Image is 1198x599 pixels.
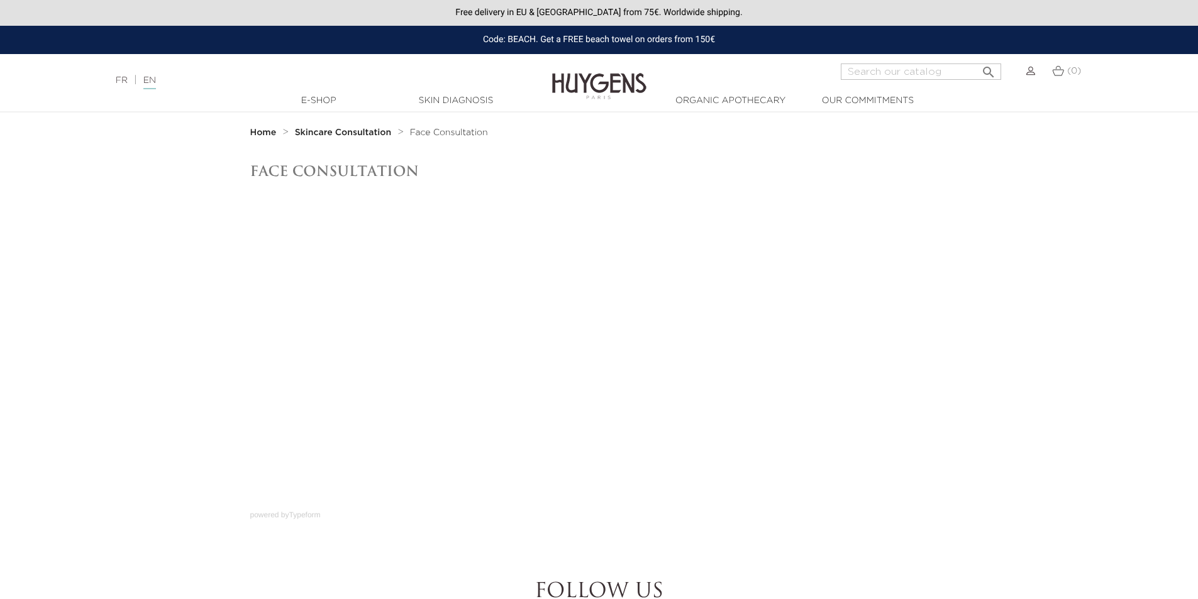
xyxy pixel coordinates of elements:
i:  [981,61,996,76]
input: Search [841,63,1001,80]
a: Home [250,128,279,138]
a: Skincare Consultation [295,128,394,138]
div: | [109,73,490,88]
a: Typeform [289,510,321,519]
span: Face Consultation [410,128,488,137]
a: FR [116,76,128,85]
a: Face Consultation [410,128,488,138]
a: Skin Diagnosis [393,94,519,107]
a: EN [143,76,156,89]
span: (0) [1067,67,1081,75]
h1: Face Consultation [250,163,948,179]
a: Organic Apothecary [668,94,794,107]
strong: Home [250,128,277,137]
strong: Skincare Consultation [295,128,391,137]
div: powered by [250,506,948,520]
a: E-Shop [256,94,382,107]
img: Huygens [552,53,646,101]
button:  [977,60,1000,77]
a: Our commitments [805,94,931,107]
